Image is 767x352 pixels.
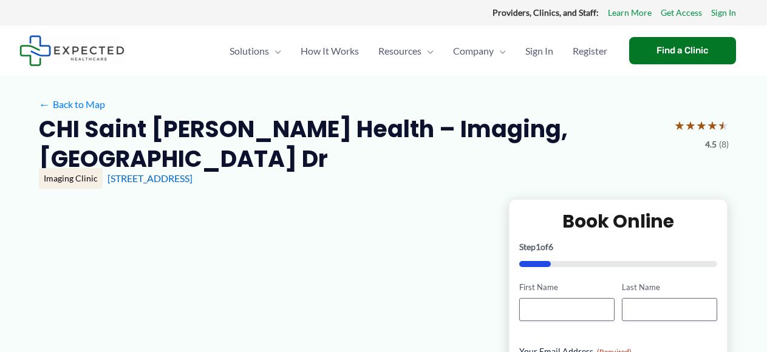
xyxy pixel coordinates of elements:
a: CompanyMenu Toggle [443,30,516,72]
a: Sign In [711,5,736,21]
span: (8) [719,137,729,152]
span: Register [573,30,607,72]
label: First Name [519,282,615,293]
a: How It Works [291,30,369,72]
span: 4.5 [705,137,717,152]
a: [STREET_ADDRESS] [107,172,193,184]
span: Menu Toggle [494,30,506,72]
div: Imaging Clinic [39,168,103,189]
strong: Providers, Clinics, and Staff: [493,7,599,18]
a: ResourcesMenu Toggle [369,30,443,72]
span: Menu Toggle [421,30,434,72]
nav: Primary Site Navigation [220,30,617,72]
span: Resources [378,30,421,72]
span: How It Works [301,30,359,72]
span: ★ [696,114,707,137]
span: 1 [536,242,540,252]
img: Expected Healthcare Logo - side, dark font, small [19,35,124,66]
span: ★ [718,114,729,137]
span: 6 [548,242,553,252]
span: Menu Toggle [269,30,281,72]
a: Find a Clinic [629,37,736,64]
span: Solutions [230,30,269,72]
a: SolutionsMenu Toggle [220,30,291,72]
a: ←Back to Map [39,95,105,113]
a: Sign In [516,30,563,72]
span: ★ [707,114,718,137]
h2: Book Online [519,209,718,233]
span: Sign In [525,30,553,72]
label: Last Name [622,282,717,293]
a: Register [563,30,617,72]
a: Get Access [661,5,702,21]
span: ★ [674,114,685,137]
p: Step of [519,243,718,251]
span: Company [453,30,494,72]
span: ← [39,98,50,110]
a: Learn More [608,5,652,21]
h2: CHI Saint [PERSON_NAME] Health – Imaging, [GEOGRAPHIC_DATA] Dr [39,114,664,174]
span: ★ [685,114,696,137]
